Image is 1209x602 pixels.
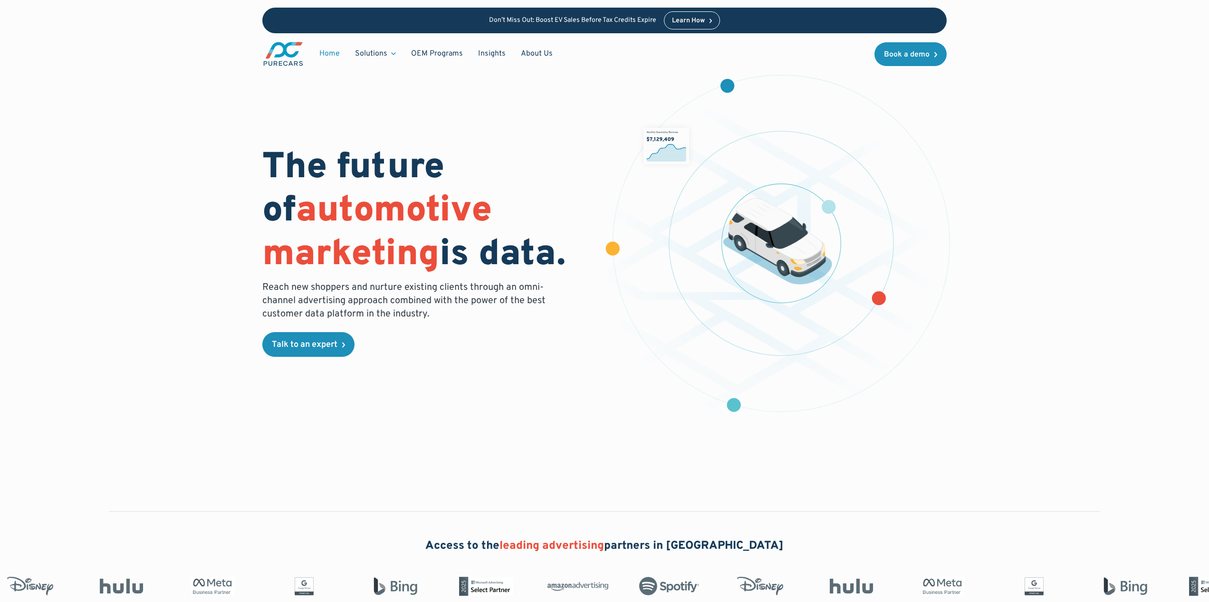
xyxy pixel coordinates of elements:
[425,538,784,554] h2: Access to the partners in [GEOGRAPHIC_DATA]
[451,577,512,596] img: Microsoft Advertising Partner
[907,577,968,596] img: Meta Business Partner
[360,577,421,596] img: Bing
[513,45,560,63] a: About Us
[272,341,337,349] div: Talk to an expert
[86,579,147,594] img: Hulu
[262,332,355,357] a: Talk to an expert
[489,17,656,25] p: Don’t Miss Out: Boost EV Sales Before Tax Credits Expire
[725,577,786,596] img: Disney
[347,45,403,63] div: Solutions
[664,11,720,29] a: Learn How
[470,45,513,63] a: Insights
[542,579,603,594] img: Amazon Advertising
[262,41,304,67] a: main
[633,577,694,596] img: Spotify
[998,577,1059,596] img: Google Partner
[269,577,329,596] img: Google Partner
[816,579,877,594] img: Hulu
[1090,577,1151,596] img: Bing
[312,45,347,63] a: Home
[643,128,689,164] img: chart showing monthly dealership revenue of $7m
[723,198,832,285] img: illustration of a vehicle
[672,18,705,24] div: Learn How
[874,42,947,66] a: Book a demo
[262,281,551,321] p: Reach new shoppers and nurture existing clients through an omni-channel advertising approach comb...
[884,51,930,58] div: Book a demo
[262,41,304,67] img: purecars logo
[403,45,470,63] a: OEM Programs
[262,147,593,277] h1: The future of is data.
[262,189,492,277] span: automotive marketing
[355,48,387,59] div: Solutions
[177,577,238,596] img: Meta Business Partner
[499,539,604,553] span: leading advertising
